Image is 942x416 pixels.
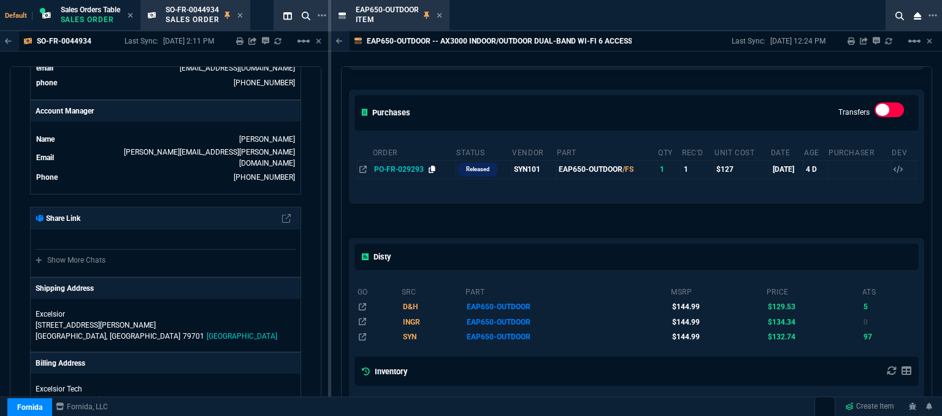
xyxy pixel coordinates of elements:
nx-icon: Back to Table [336,37,343,45]
mat-icon: Example home icon [907,34,922,48]
span: [GEOGRAPHIC_DATA] [207,332,277,341]
p: Shipping Address [36,283,94,294]
p: Account Manager [31,101,301,121]
nx-icon: Close Workbench [909,9,926,23]
p: Excelsior Tech [36,383,153,395]
h5: Disty [362,251,391,263]
td: $132.74 [766,329,862,344]
td: 4 D [803,160,828,179]
tr: undefined [36,146,296,169]
td: $144.99 [670,314,766,329]
p: [STREET_ADDRESS] [36,395,296,406]
p: [STREET_ADDRESS][PERSON_NAME] [36,320,296,331]
p: Item [356,15,417,25]
th: Age [803,143,828,161]
span: [GEOGRAPHIC_DATA] [110,332,180,341]
a: 469-249-2107 [234,173,295,182]
div: Transfers [875,102,904,122]
td: $129.53 [766,299,862,314]
span: [GEOGRAPHIC_DATA], [36,332,107,341]
p: Share Link [36,213,80,224]
tr: AX3000 INDOOR/OUTDOOR DUAL-BAND WI-FI 6 ACCESS [357,314,916,329]
th: Date [770,143,803,161]
a: Show More Chats [36,256,105,264]
span: SO-FR-0044934 [166,6,219,14]
td: $144.99 [670,299,766,314]
td: 97 [862,329,916,344]
a: 432-553-1603 [234,79,295,87]
p: [DATE] 2:11 PM [163,36,214,46]
th: go [357,282,401,299]
td: INGR [401,314,465,329]
p: SO-FR-0044934 [37,36,91,46]
p: EAP650-OUTDOOR -- AX3000 INDOOR/OUTDOOR DUAL-BAND WI-FI 6 ACCESS POINT,IEEE802.11ax/ac/n/g/b/a,1G... [367,36,786,46]
p: Released [466,164,489,174]
td: [DATE] [770,160,803,179]
td: 0 [862,314,916,329]
h5: Purchases [362,107,411,118]
td: 1 [657,160,681,179]
nx-icon: Split Panels [278,9,297,23]
th: Dev [891,143,916,161]
td: $127 [714,160,770,179]
span: /FS [622,165,634,174]
span: Default [5,12,33,20]
p: [DATE] 12:24 PM [770,36,825,46]
th: Order [372,143,456,161]
th: Vendor [511,143,556,161]
mat-icon: Example home icon [296,34,311,48]
td: 1 [681,160,714,179]
td: EAP650-OUTDOOR [465,299,670,314]
span: Name [36,135,55,144]
label: Transfers [838,108,870,117]
nx-icon: Open New Tab [318,10,326,21]
nx-icon: Open In Opposite Panel [359,165,367,174]
td: SYN [401,329,465,344]
th: msrp [670,282,766,299]
span: email [36,64,53,72]
tr: undefined [36,171,296,183]
h5: Inventory [362,366,407,377]
th: Unit Cost [714,143,770,161]
nx-icon: Close Tab [237,11,243,21]
span: Phone [36,173,58,182]
td: 5 [862,299,916,314]
span: EAP650-OUTDOOR [356,6,419,14]
nx-icon: Close Tab [437,11,442,21]
a: [PERSON_NAME][EMAIL_ADDRESS][PERSON_NAME][DOMAIN_NAME] [124,148,295,168]
a: [EMAIL_ADDRESS][DOMAIN_NAME] [180,64,295,72]
th: Rec'd [681,143,714,161]
td: D&H [401,299,465,314]
nx-icon: Back to Table [5,37,12,45]
span: Sales Orders Table [61,6,120,14]
th: part [465,282,670,299]
p: Last Sync: [124,36,163,46]
td: SYN101 [511,160,556,179]
nx-icon: Search [297,9,315,23]
th: Status [456,143,511,161]
td: $144.99 [670,329,766,344]
a: Hide Workbench [316,36,321,46]
tr: bo@excelsiortech.net [36,62,296,74]
a: Create Item [840,398,899,416]
td: EAP650-OUTDOOR [465,329,670,344]
p: Excelsior [36,309,153,320]
td: EAP650-OUTDOOR [556,160,657,179]
nx-icon: Open New Tab [929,10,937,21]
span: phone [36,79,57,87]
tr: undefined [36,133,296,145]
nx-icon: Close Tab [128,11,133,21]
tr: 432-553-1603 [36,77,296,89]
td: $134.34 [766,314,862,329]
th: src [401,282,465,299]
tr: AX3000 INDOOR/OUTDOOR DUAL-BAND WI-FI 6 [357,329,916,344]
th: Purchaser [828,143,891,161]
p: Sales Order [166,15,220,25]
a: [PERSON_NAME] [239,135,295,144]
td: EAP650-OUTDOOR [465,314,670,329]
th: ats [862,282,916,299]
span: PO-FR-029293 [374,165,424,174]
th: price [766,282,862,299]
p: Billing Address [36,358,85,369]
nx-icon: Search [890,9,909,23]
